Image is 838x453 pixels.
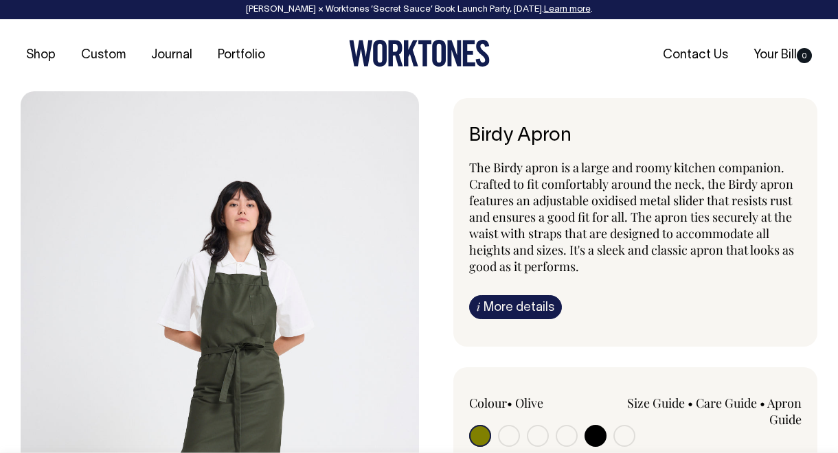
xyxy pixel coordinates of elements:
[767,395,802,428] a: Apron Guide
[696,395,757,411] a: Care Guide
[212,44,271,67] a: Portfolio
[14,5,824,14] div: [PERSON_NAME] × Worktones ‘Secret Sauce’ Book Launch Party, [DATE]. .
[76,44,131,67] a: Custom
[477,299,480,314] span: i
[469,159,794,275] span: The Birdy apron is a large and roomy kitchen companion. Crafted to fit comfortably around the nec...
[507,395,512,411] span: •
[21,44,61,67] a: Shop
[748,44,817,67] a: Your Bill0
[469,295,562,319] a: iMore details
[627,395,685,411] a: Size Guide
[797,48,812,63] span: 0
[146,44,198,67] a: Journal
[469,395,602,411] div: Colour
[760,395,765,411] span: •
[469,126,802,147] h6: Birdy Apron
[657,44,734,67] a: Contact Us
[515,395,543,411] label: Olive
[544,5,591,14] a: Learn more
[688,395,693,411] span: •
